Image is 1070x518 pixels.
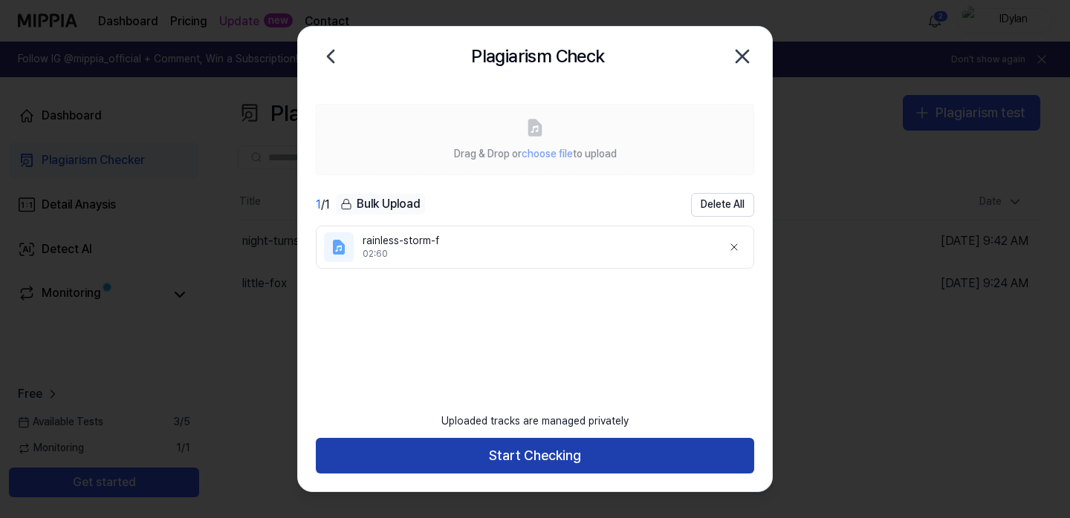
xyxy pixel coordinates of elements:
[471,42,604,71] h2: Plagiarism Check
[454,148,617,160] span: Drag & Drop or to upload
[691,193,754,217] button: Delete All
[432,405,638,438] div: Uploaded tracks are managed privately
[316,196,330,214] div: / 1
[336,194,425,215] button: Bulk Upload
[316,197,321,212] span: 1
[522,148,573,160] span: choose file
[363,248,710,260] div: 02:60
[363,234,710,249] div: rainless-storm-f
[316,438,754,473] button: Start Checking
